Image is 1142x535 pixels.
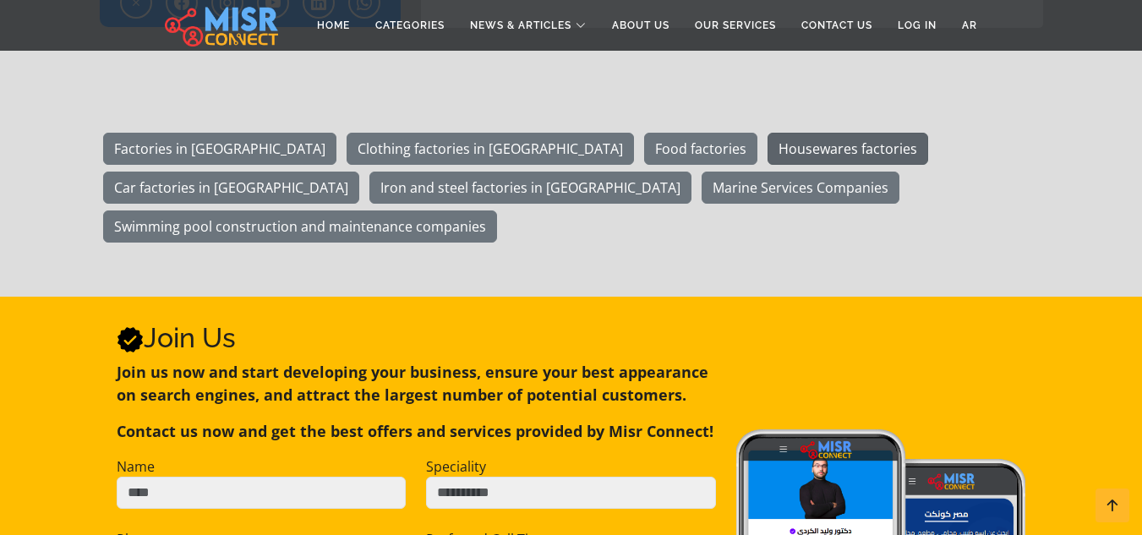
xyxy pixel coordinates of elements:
[347,133,634,165] a: Clothing factories in [GEOGRAPHIC_DATA]
[304,9,363,41] a: Home
[117,322,716,354] h2: Join Us
[165,4,278,46] img: main.misr_connect
[103,133,336,165] a: Factories in [GEOGRAPHIC_DATA]
[117,361,716,407] p: Join us now and start developing your business, ensure your best appearance on search engines, an...
[702,172,899,204] a: Marine Services Companies
[117,326,144,353] svg: Verified account
[103,210,497,243] a: Swimming pool construction and maintenance companies
[789,9,885,41] a: Contact Us
[599,9,682,41] a: About Us
[457,9,599,41] a: News & Articles
[363,9,457,41] a: Categories
[644,133,757,165] a: Food factories
[117,420,716,443] p: Contact us now and get the best offers and services provided by Misr Connect!
[426,456,486,477] label: Speciality
[103,172,359,204] a: Car factories in [GEOGRAPHIC_DATA]
[885,9,949,41] a: Log in
[369,172,691,204] a: Iron and steel factories in [GEOGRAPHIC_DATA]
[949,9,990,41] a: AR
[768,133,928,165] a: Housewares factories
[682,9,789,41] a: Our Services
[117,456,155,477] label: Name
[470,18,571,33] span: News & Articles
